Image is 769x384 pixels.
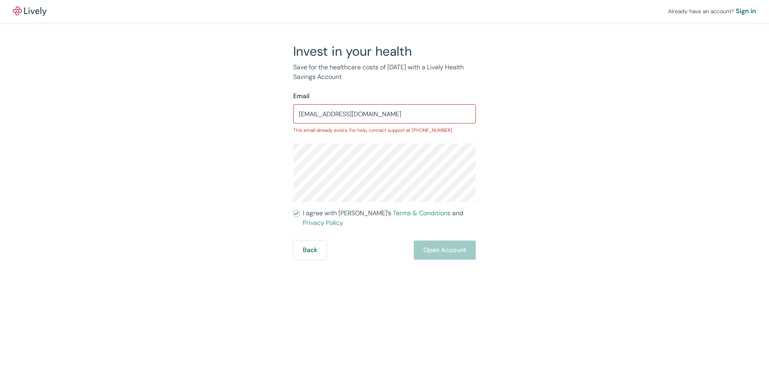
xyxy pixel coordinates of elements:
[668,6,756,16] div: Already have an account?
[13,6,46,16] a: LivelyLively
[293,63,476,82] p: Save for the healthcare costs of [DATE] with a Lively Health Savings Account
[293,241,327,260] button: Back
[303,208,476,228] span: I agree with [PERSON_NAME]’s and
[393,209,451,217] a: Terms & Conditions
[303,218,343,227] a: Privacy Policy
[293,91,310,101] label: Email
[736,6,756,16] a: Sign in
[293,127,476,134] p: This email already exists. For help, contact support at [PHONE_NUMBER]
[293,43,476,59] h2: Invest in your health
[13,6,46,16] img: Lively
